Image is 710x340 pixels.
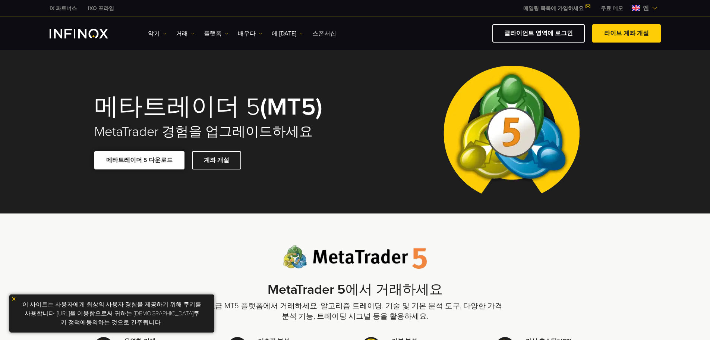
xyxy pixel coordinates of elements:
[592,24,661,43] a: 라이브 계좌 개설
[94,151,184,169] a: 메타트레이더 5 다운로드
[438,50,586,213] img: 메타 트레이더 5
[643,4,649,12] font: 엔
[283,245,427,269] img: 메타 트레이더 5 로고
[176,30,188,37] font: 거래
[204,30,222,37] font: 플랫폼
[601,5,623,12] font: 무료 데모
[192,151,241,169] a: 계좌 개설
[604,29,649,37] font: 라이브 계좌 개설
[492,24,585,43] a: 클라이언트 영역에 로그인
[238,30,256,37] font: 배우다
[268,281,345,297] font: MetaTrader 5
[148,29,167,38] a: 악기
[176,29,195,38] a: 거래
[11,296,16,302] img: 노란색 닫기 아이콘
[94,124,313,140] font: MetaTrader 경험을 업그레이드하세요
[106,156,173,164] font: 메타트레이더 5 다운로드
[44,4,82,12] a: 인피녹스
[82,4,120,12] a: 인피녹스
[86,319,163,326] font: 동의하는 것으로 간주됩니다 .
[345,281,443,297] font: 에서 거래하세요
[312,29,336,38] a: 스폰서십
[88,5,114,12] font: IXO 프라임
[50,29,126,38] a: INFINOX 로고
[238,29,262,38] a: 배우다
[204,156,229,164] font: 계좌 개설
[523,5,584,12] font: 메일링 목록에 가입하세요
[204,29,228,38] a: 플랫폼
[312,30,336,37] font: 스폰서십
[148,30,160,37] font: 악기
[50,5,77,12] font: IX 파트너스
[22,301,201,317] font: 이 사이트는 사용자에게 최상의 사용자 경험을 제공하기 위해 쿠키를 사용합니다. [URL]을 이용함으로써 귀하는 [DEMOGRAPHIC_DATA]
[595,4,629,12] a: 인피녹스 메뉴
[208,302,502,321] font: 고급 MT5 플랫폼에서 거래하세요. 알고리즘 트레이딩, 기술 및 기본 분석 도구, 다양한 가격 분석 기능, 트레이딩 시그널 등을 활용하세요.
[504,29,573,37] font: 클라이언트 영역에 로그인
[94,92,260,122] font: 메타트레이더 5
[260,92,322,122] font: (MT5)
[272,30,296,37] font: 에 [DATE]
[272,29,303,38] a: 에 [DATE]
[518,5,595,12] a: 메일링 목록에 가입하세요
